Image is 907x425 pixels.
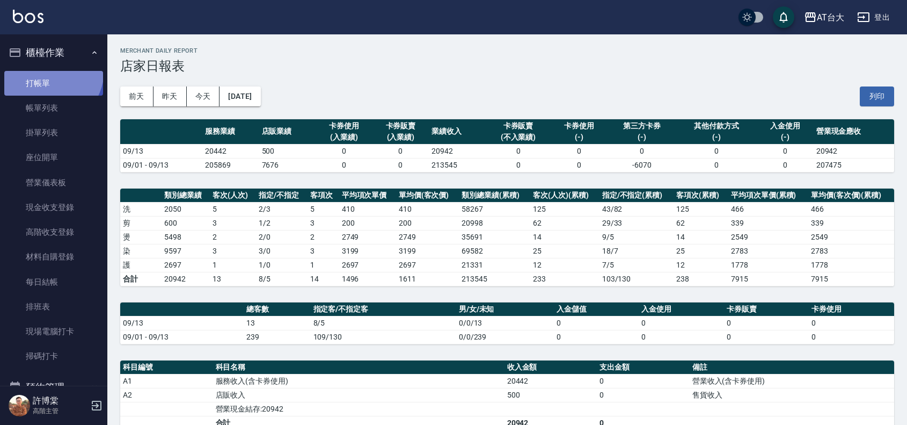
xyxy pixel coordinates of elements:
td: 7676 [259,158,316,172]
td: 14 [308,272,339,286]
div: 其他付款方式 [679,120,754,132]
td: 0/0/239 [456,330,554,344]
div: 卡券使用 [553,120,605,132]
td: 410 [396,202,459,216]
td: 205869 [202,158,259,172]
td: 213545 [459,272,530,286]
div: 卡券使用 [318,120,370,132]
th: 平均項次單價(累積) [728,189,808,203]
td: 2050 [162,202,210,216]
td: 466 [808,202,894,216]
td: 0 [724,316,809,330]
td: 62 [674,216,728,230]
td: 20442 [504,374,597,388]
td: 洗 [120,202,162,216]
td: 14 [674,230,728,244]
td: 233 [530,272,599,286]
td: -6070 [608,158,676,172]
td: 339 [808,216,894,230]
td: 3199 [396,244,459,258]
td: 2749 [339,230,396,244]
td: 500 [504,388,597,402]
th: 單均價(客次價) [396,189,459,203]
th: 客次(人次)(累積) [530,189,599,203]
td: 0 [608,144,676,158]
td: 5498 [162,230,210,244]
td: 58267 [459,202,530,216]
a: 帳單列表 [4,96,103,120]
td: 9 / 5 [599,230,674,244]
th: 入金儲值 [554,302,639,316]
td: 09/13 [120,316,244,330]
th: 科目名稱 [213,361,504,374]
td: 營業收入(含卡券使用) [690,374,894,388]
div: (不入業績) [488,132,548,143]
td: 207475 [814,158,894,172]
td: 0 [554,316,639,330]
button: 前天 [120,87,153,106]
td: 0 [757,144,814,158]
td: 0 [372,144,429,158]
th: 備註 [690,361,894,374]
td: 12 [530,258,599,272]
th: 類別總業績(累積) [459,189,530,203]
div: (-) [610,132,674,143]
td: 239 [244,330,311,344]
td: 0 [809,330,894,344]
a: 座位開單 [4,145,103,170]
th: 類別總業績 [162,189,210,203]
a: 掃碼打卡 [4,344,103,369]
td: 2783 [728,244,808,258]
td: 20998 [459,216,530,230]
td: 109/130 [311,330,456,344]
td: 2 / 3 [256,202,308,216]
td: 1 [308,258,339,272]
td: 護 [120,258,162,272]
td: 3 [308,244,339,258]
th: 支出金額 [597,361,690,374]
h2: Merchant Daily Report [120,47,894,54]
td: 25 [530,244,599,258]
th: 服務業績 [202,119,259,145]
td: 20942 [429,144,486,158]
td: 9597 [162,244,210,258]
td: 20942 [814,144,894,158]
td: 3 [308,216,339,230]
td: 2697 [396,258,459,272]
td: 600 [162,216,210,230]
td: 29 / 33 [599,216,674,230]
td: 500 [259,144,316,158]
td: 25 [674,244,728,258]
td: 1778 [808,258,894,272]
td: 103/130 [599,272,674,286]
td: 200 [396,216,459,230]
h3: 店家日報表 [120,59,894,74]
button: 今天 [187,87,220,106]
td: 7 / 5 [599,258,674,272]
td: 18 / 7 [599,244,674,258]
td: 3 [210,216,256,230]
td: 14 [530,230,599,244]
td: 0 [486,144,551,158]
button: AT台大 [800,6,849,28]
td: 0 [639,316,723,330]
td: 35691 [459,230,530,244]
td: 13 [244,316,311,330]
td: 62 [530,216,599,230]
td: 售貨收入 [690,388,894,402]
td: 200 [339,216,396,230]
div: 卡券販賣 [488,120,548,132]
td: 0 [316,158,372,172]
th: 收入金額 [504,361,597,374]
table: a dense table [120,302,894,344]
th: 客項次(累積) [674,189,728,203]
a: 現場電腦打卡 [4,319,103,344]
td: 0 [676,158,757,172]
button: [DATE] [220,87,260,106]
td: 1 / 0 [256,258,308,272]
td: 339 [728,216,808,230]
th: 單均價(客次價)(累積) [808,189,894,203]
th: 入金使用 [639,302,723,316]
th: 科目編號 [120,361,213,374]
td: 2549 [728,230,808,244]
